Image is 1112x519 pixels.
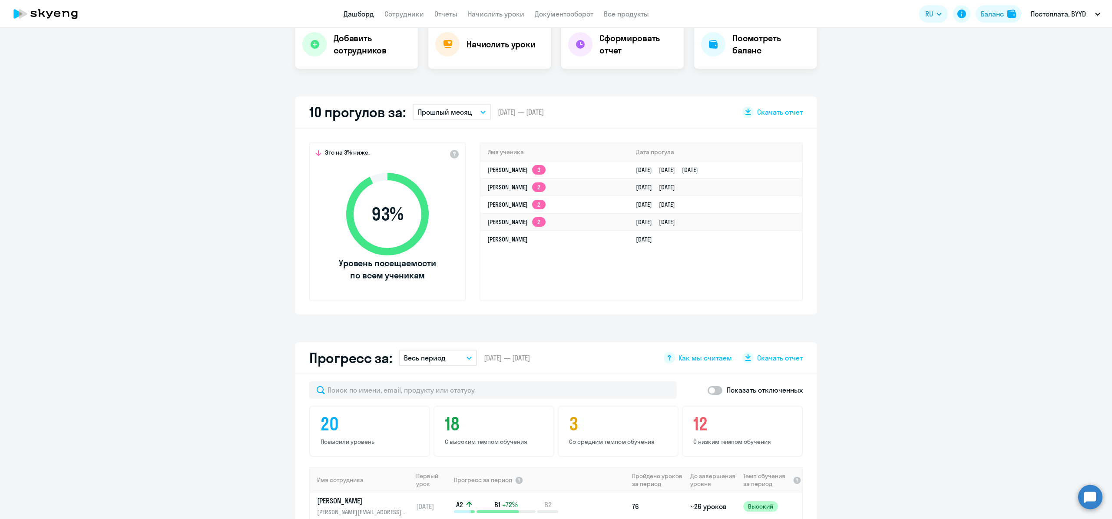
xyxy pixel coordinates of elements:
[487,235,528,243] a: [PERSON_NAME]
[484,353,530,363] span: [DATE] — [DATE]
[487,166,546,174] a: [PERSON_NAME]3
[532,165,546,175] app-skyeng-badge: 3
[344,10,374,18] a: Дашборд
[454,476,512,484] span: Прогресс за период
[687,467,739,493] th: До завершения уровня
[636,201,682,208] a: [DATE][DATE]
[445,413,546,434] h4: 18
[317,507,407,517] p: [PERSON_NAME][EMAIL_ADDRESS][DOMAIN_NAME]
[338,257,437,281] span: Уровень посещаемости по всем ученикам
[757,353,803,363] span: Скачать отчет
[636,218,682,226] a: [DATE][DATE]
[532,200,546,209] app-skyeng-badge: 2
[480,143,629,161] th: Имя ученика
[599,32,677,56] h4: Сформировать отчет
[334,32,411,56] h4: Добавить сотрудников
[919,5,948,23] button: RU
[981,9,1004,19] div: Баланс
[1031,9,1086,19] p: Постоплата, BYYD
[399,350,477,366] button: Весь период
[732,32,810,56] h4: Посмотреть баланс
[727,385,803,395] p: Показать отключенных
[309,381,677,399] input: Поиск по имени, email, продукту или статусу
[309,349,392,367] h2: Прогресс за:
[629,143,802,161] th: Дата прогула
[629,467,687,493] th: Пройдено уроков за период
[310,467,413,493] th: Имя сотрудника
[1026,3,1105,24] button: Постоплата, BYYD
[468,10,524,18] a: Начислить уроки
[487,201,546,208] a: [PERSON_NAME]2
[693,413,794,434] h4: 12
[317,496,412,517] a: [PERSON_NAME][PERSON_NAME][EMAIL_ADDRESS][DOMAIN_NAME]
[338,204,437,225] span: 93 %
[418,107,472,117] p: Прошлый месяц
[535,10,593,18] a: Документооборот
[445,438,546,446] p: С высоким темпом обучения
[693,438,794,446] p: С низким темпом обучения
[678,353,732,363] span: Как мы считаем
[456,500,463,509] span: A2
[976,5,1021,23] button: Балансbalance
[569,438,670,446] p: Со средним темпом обучения
[494,500,500,509] span: B1
[636,183,682,191] a: [DATE][DATE]
[636,235,659,243] a: [DATE]
[604,10,649,18] a: Все продукты
[325,149,370,159] span: Это на 3% ниже,
[636,166,705,174] a: [DATE][DATE][DATE]
[321,413,421,434] h4: 20
[413,104,491,120] button: Прошлый месяц
[487,183,546,191] a: [PERSON_NAME]2
[467,38,536,50] h4: Начислить уроки
[569,413,670,434] h4: 3
[532,182,546,192] app-skyeng-badge: 2
[404,353,446,363] p: Весь период
[384,10,424,18] a: Сотрудники
[487,218,546,226] a: [PERSON_NAME]2
[757,107,803,117] span: Скачать отчет
[743,501,778,512] span: Высокий
[743,472,790,488] span: Темп обучения за период
[413,467,453,493] th: Первый урок
[321,438,421,446] p: Повысили уровень
[498,107,544,117] span: [DATE] — [DATE]
[317,496,407,506] p: [PERSON_NAME]
[925,9,933,19] span: RU
[532,217,546,227] app-skyeng-badge: 2
[309,103,406,121] h2: 10 прогулов за:
[434,10,457,18] a: Отчеты
[502,500,518,509] span: +72%
[544,500,552,509] span: B2
[1007,10,1016,18] img: balance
